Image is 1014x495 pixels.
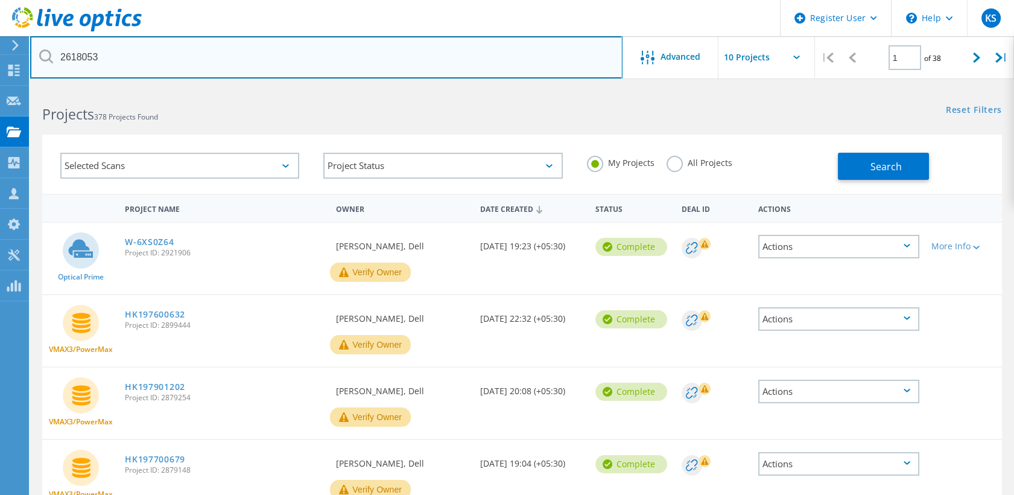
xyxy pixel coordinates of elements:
[595,238,667,256] div: Complete
[474,368,589,407] div: [DATE] 20:08 (+05:30)
[815,36,840,79] div: |
[989,36,1014,79] div: |
[330,295,474,335] div: [PERSON_NAME], Dell
[595,455,667,473] div: Complete
[330,263,411,282] button: Verify Owner
[119,197,330,219] div: Project Name
[125,455,185,464] a: HK197700679
[661,53,700,61] span: Advanced
[587,156,654,167] label: My Projects
[330,335,411,354] button: Verify Owner
[42,104,94,124] b: Projects
[758,452,919,476] div: Actions
[474,440,589,480] div: [DATE] 19:04 (+05:30)
[906,13,917,24] svg: \n
[758,307,919,331] div: Actions
[125,322,324,329] span: Project ID: 2899444
[985,13,997,23] span: KS
[667,156,732,167] label: All Projects
[58,273,104,281] span: Optical Prime
[125,249,324,257] span: Project ID: 2921906
[474,295,589,335] div: [DATE] 22:32 (+05:30)
[60,153,299,179] div: Selected Scans
[595,310,667,328] div: Complete
[931,242,996,251] div: More Info
[758,380,919,403] div: Actions
[595,383,667,401] div: Complete
[758,235,919,258] div: Actions
[589,197,676,219] div: Status
[49,346,113,353] span: VMAX3/PowerMax
[330,197,474,219] div: Owner
[125,467,324,474] span: Project ID: 2879148
[323,153,562,179] div: Project Status
[125,310,185,319] a: HK197600632
[330,223,474,263] div: [PERSON_NAME], Dell
[924,53,941,63] span: of 38
[125,238,174,246] a: W-6XS0Z64
[49,418,113,426] span: VMAX3/PowerMax
[752,197,925,219] div: Actions
[330,368,474,407] div: [PERSON_NAME], Dell
[870,160,902,173] span: Search
[676,197,752,219] div: Deal Id
[125,383,185,391] a: HK197901202
[12,25,142,34] a: Live Optics Dashboard
[474,197,589,220] div: Date Created
[474,223,589,263] div: [DATE] 19:23 (+05:30)
[30,36,623,78] input: Search projects by name, owner, ID, company, etc
[330,407,411,427] button: Verify Owner
[838,153,929,180] button: Search
[125,394,324,401] span: Project ID: 2879254
[330,440,474,480] div: [PERSON_NAME], Dell
[946,106,1002,116] a: Reset Filters
[94,112,158,122] span: 378 Projects Found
